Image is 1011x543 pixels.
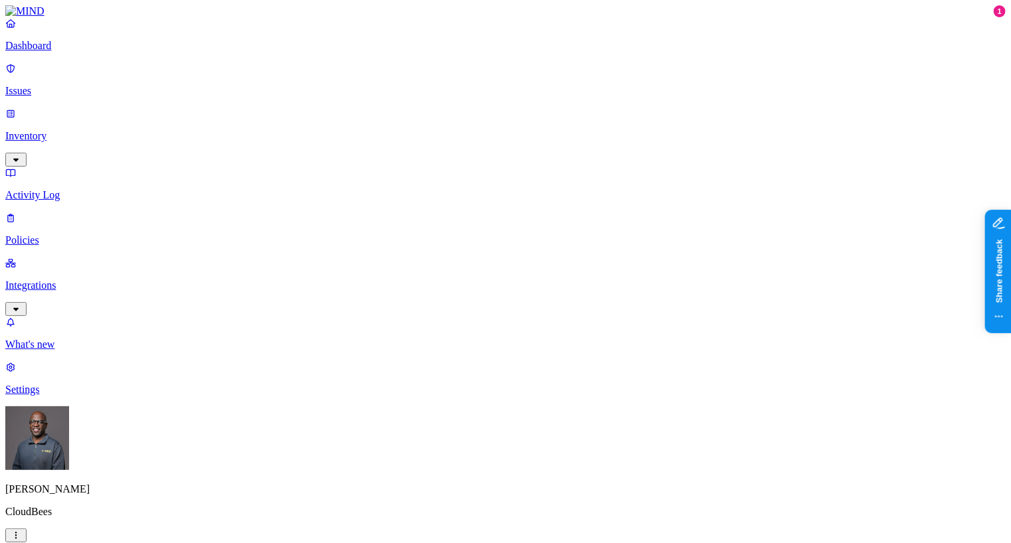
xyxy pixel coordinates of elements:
[5,316,1006,350] a: What's new
[5,234,1006,246] p: Policies
[994,5,1006,17] div: 1
[5,5,1006,17] a: MIND
[5,108,1006,165] a: Inventory
[5,167,1006,201] a: Activity Log
[5,40,1006,52] p: Dashboard
[5,339,1006,350] p: What's new
[5,85,1006,97] p: Issues
[5,130,1006,142] p: Inventory
[5,506,1006,518] p: CloudBees
[5,5,45,17] img: MIND
[5,62,1006,97] a: Issues
[5,279,1006,291] p: Integrations
[5,384,1006,396] p: Settings
[5,17,1006,52] a: Dashboard
[5,406,69,470] img: Gregory Thomas
[5,257,1006,314] a: Integrations
[5,189,1006,201] p: Activity Log
[5,483,1006,495] p: [PERSON_NAME]
[5,361,1006,396] a: Settings
[5,212,1006,246] a: Policies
